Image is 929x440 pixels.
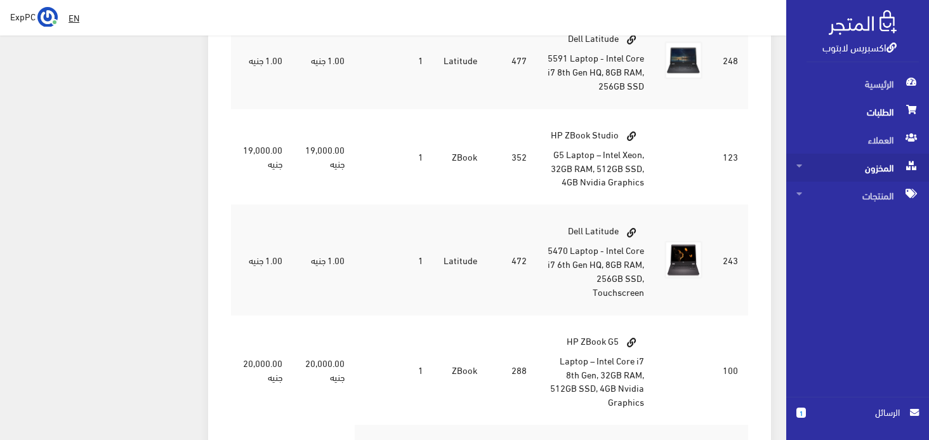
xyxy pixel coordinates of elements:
[63,6,84,29] a: EN
[231,205,293,315] td: 1.00 جنيه
[786,126,929,154] a: العملاء
[355,315,433,425] td: 1
[796,126,919,154] span: العملاء
[355,205,433,315] td: 1
[796,98,919,126] span: الطلبات
[10,6,58,27] a: ... ExpPC
[537,109,655,205] td: HP ZBook Studio G5 Laptop – Intel Xeon, 32GB RAM, 512GB SSD, 4GB Nvidia Graphics
[796,405,919,432] a: 1 الرسائل
[822,37,897,56] a: اكسبريس لابتوب
[37,7,58,27] img: ...
[829,10,897,35] img: .
[355,12,433,109] td: 1
[433,315,487,425] td: ZBook
[713,12,748,109] td: 248
[433,109,487,205] td: ZBook
[816,405,900,419] span: الرسائل
[231,109,293,205] td: 19,000.00 جنيه
[537,12,655,109] td: Dell Latitude 5591 Laptop - Intel Core i7 8th Gen HQ, 8GB RAM, 256GB SSD
[433,205,487,315] td: Latitude
[537,315,655,425] td: HP ZBook G5 Laptop – Intel Core i7 8th Gen, 32GB RAM, 512GB SSD, 4GB Nvidia Graphics
[293,315,354,425] td: 20,000.00 جنيه
[487,205,536,315] td: 472
[487,109,536,205] td: 352
[796,182,919,210] span: المنتجات
[537,205,655,315] td: Dell Latitude 5470 Laptop - Intel Core i7 6th Gen HQ, 8GB RAM, 256GB SSD, Touchscreen
[293,109,354,205] td: 19,000.00 جنيه
[786,154,929,182] a: المخزون
[786,98,929,126] a: الطلبات
[231,315,293,425] td: 20,000.00 جنيه
[786,70,929,98] a: الرئيسية
[293,12,354,109] td: 1.00 جنيه
[713,109,748,205] td: 123
[69,10,79,25] u: EN
[796,70,919,98] span: الرئيسية
[231,12,293,109] td: 1.00 جنيه
[713,315,748,425] td: 100
[10,8,36,24] span: ExpPC
[786,182,929,210] a: المنتجات
[796,154,919,182] span: المخزون
[293,205,354,315] td: 1.00 جنيه
[355,109,433,205] td: 1
[433,12,487,109] td: Latitude
[487,315,536,425] td: 288
[713,205,748,315] td: 243
[796,408,806,418] span: 1
[487,12,536,109] td: 477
